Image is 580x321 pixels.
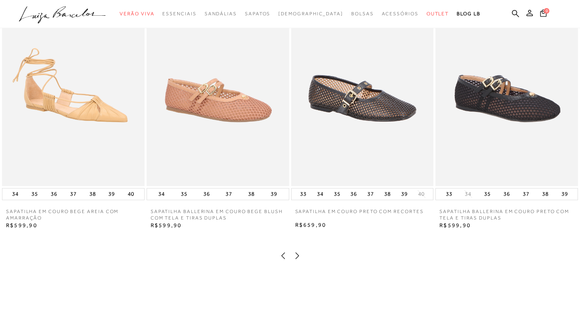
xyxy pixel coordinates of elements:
a: SAPATILHA BALLERINA EM COURO BEGE BLUSH COM TELA E TIRAS DUPLAS [147,208,289,222]
button: 36 [48,188,60,200]
span: R$599,90 [439,222,471,228]
button: 35 [482,188,493,200]
button: 37 [365,188,376,200]
button: 39 [559,188,570,200]
span: R$599,90 [151,222,182,228]
a: categoryNavScreenReaderText [351,6,374,21]
span: R$659,90 [295,222,327,228]
button: 40 [416,190,427,198]
a: SAPATILHA EM COURO BEGE AREIA COM AMARRAÇÃO [2,208,145,222]
a: categoryNavScreenReaderText [427,6,449,21]
button: 36 [348,188,359,200]
button: 35 [178,188,190,200]
button: 39 [106,188,117,200]
span: Acessórios [382,11,418,17]
button: 34 [10,188,21,200]
button: 38 [87,188,98,200]
a: categoryNavScreenReaderText [382,6,418,21]
button: 38 [246,188,257,200]
button: 35 [29,188,40,200]
a: noSubCategoriesText [278,6,343,21]
span: Essenciais [162,11,196,17]
span: 0 [544,8,549,14]
button: 33 [443,188,455,200]
span: Sandálias [205,11,237,17]
button: 37 [520,188,532,200]
a: SAPATILHA EM COURO PRETO COM RECORTES [291,208,428,221]
button: 34 [462,190,474,198]
button: 35 [331,188,343,200]
button: 34 [156,188,167,200]
button: 33 [298,188,309,200]
button: 0 [538,9,549,20]
button: 39 [268,188,280,200]
a: SAPATILHA BALLERINA EM COURO PRETO COM TELA E TIRAS DUPLAS [435,208,578,222]
button: 37 [223,188,234,200]
span: Bolsas [351,11,374,17]
a: categoryNavScreenReaderText [245,6,270,21]
a: categoryNavScreenReaderText [120,6,154,21]
button: 36 [201,188,212,200]
span: Verão Viva [120,11,154,17]
span: [DEMOGRAPHIC_DATA] [278,11,343,17]
button: 37 [68,188,79,200]
a: categoryNavScreenReaderText [162,6,196,21]
button: 38 [540,188,551,200]
span: BLOG LB [457,11,480,17]
span: Sapatos [245,11,270,17]
a: categoryNavScreenReaderText [205,6,237,21]
span: Outlet [427,11,449,17]
button: 34 [315,188,326,200]
button: 36 [501,188,512,200]
button: 38 [382,188,393,200]
button: 40 [125,188,137,200]
button: 39 [399,188,410,200]
a: BLOG LB [457,6,480,21]
span: R$599,90 [6,222,37,228]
